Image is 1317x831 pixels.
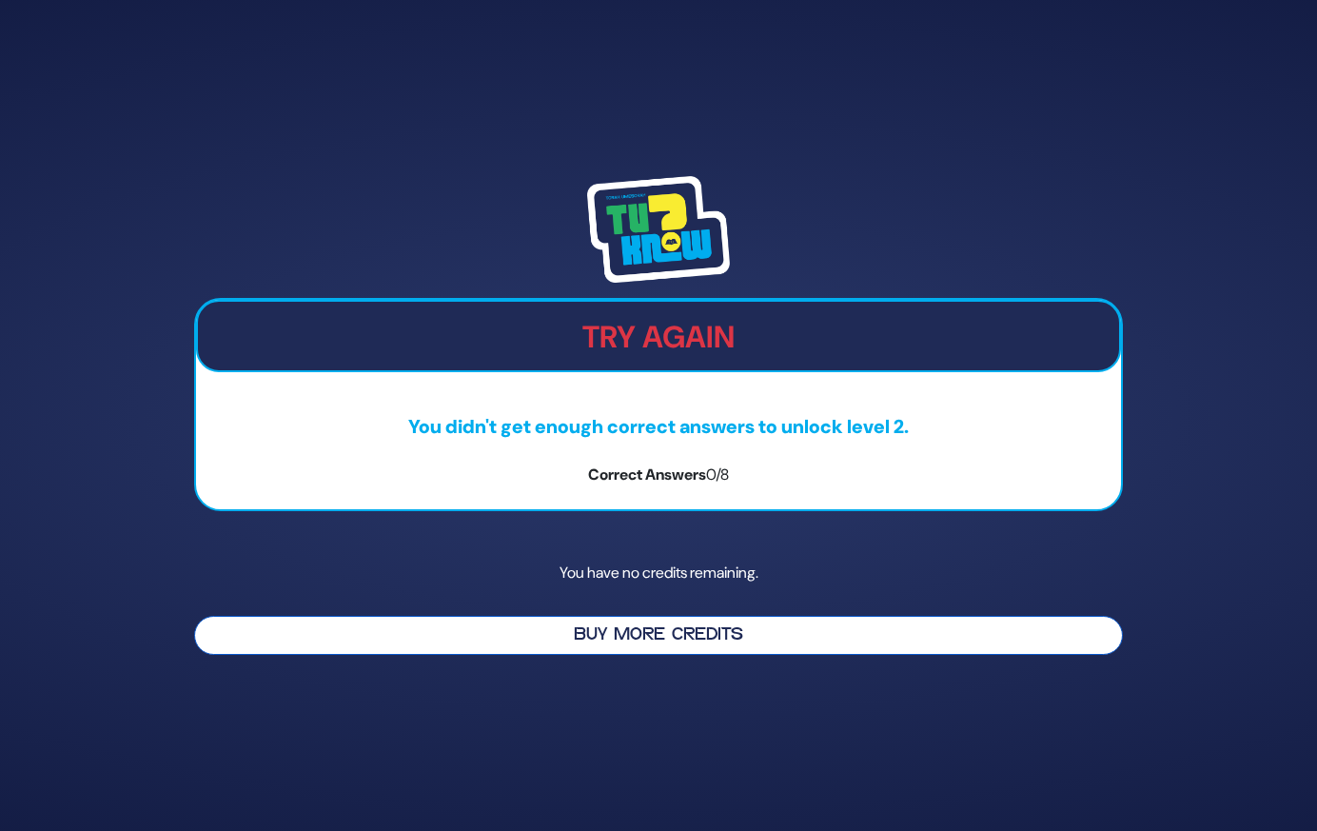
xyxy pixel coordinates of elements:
[194,545,1123,601] p: You have no credits remaining.
[196,412,1121,441] p: You didn't get enough correct answers to unlock level 2.
[587,176,730,283] img: Tournament Logo
[194,616,1123,655] button: Buy More Credits
[196,464,1121,486] p: Correct Answers
[198,319,1119,355] h2: Try Again
[706,465,729,485] span: 0/8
